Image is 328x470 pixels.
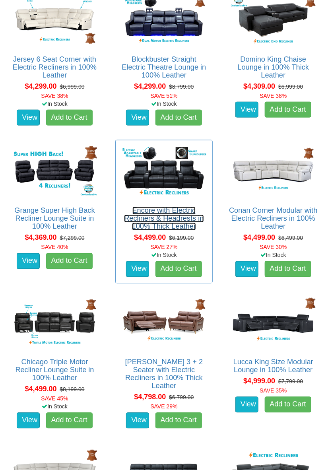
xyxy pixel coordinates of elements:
del: $8,199.00 [60,386,84,393]
img: Leon 3 + 2 Seater with Electric Recliners in 100% Thick Leather [120,296,208,351]
a: Jersey 6 Seat Corner with Electric Recliners in 100% Leather [13,55,97,79]
span: $4,499.00 [25,385,56,393]
div: In Stock [223,251,324,259]
span: $4,299.00 [25,82,56,90]
font: SAVE 40% [41,244,68,251]
a: Conan Corner Modular with Electric Recliners in 100% Leather [229,207,317,231]
a: Add to Cart [265,102,311,118]
img: Grange Super High Back Recliner Lounge Suite in 100% Leather [10,144,99,199]
span: $4,999.00 [243,377,275,385]
a: View [17,110,40,126]
img: Lucca King Size Modular Lounge in 100% Leather [229,296,318,351]
a: [PERSON_NAME] 3 + 2 Seater with Electric Recliners in 100% Thick Leather [125,358,203,390]
a: Blockbuster Straight Electric Theatre Lounge in 100% Leather [122,55,206,79]
del: $6,999.00 [278,84,303,90]
img: Encore with Electric Recliners & Headrests in 100% Thick Leather [120,144,208,199]
div: In Stock [114,251,214,259]
a: Add to Cart [155,110,202,126]
a: View [126,261,149,277]
a: Add to Cart [155,261,202,277]
a: View [235,397,258,413]
del: $8,799.00 [169,84,194,90]
img: Chicago Triple Motor Recliner Lounge Suite in 100% Leather [10,296,99,351]
del: $7,799.00 [278,379,303,385]
font: SAVE 30% [260,244,287,251]
span: $4,299.00 [134,82,166,90]
a: Add to Cart [265,397,311,413]
font: SAVE 27% [150,244,177,251]
a: Lucca King Size Modular Lounge in 100% Leather [233,358,313,374]
a: Add to Cart [46,110,93,126]
a: View [126,110,149,126]
font: SAVE 45% [41,396,68,402]
del: $6,199.00 [169,235,194,241]
a: Encore with Electric Recliners & Headrests in 100% Thick Leather [124,207,204,231]
font: SAVE 51% [150,93,177,99]
del: $6,799.00 [169,394,194,401]
a: Add to Cart [155,413,202,429]
a: Add to Cart [265,261,311,277]
img: Conan Corner Modular with Electric Recliners in 100% Leather [229,144,318,199]
span: $4,309.00 [243,82,275,90]
a: View [235,102,258,118]
span: $4,798.00 [134,393,166,401]
font: SAVE 35% [260,388,287,394]
del: $6,999.00 [60,84,84,90]
font: SAVE 38% [41,93,68,99]
a: Domino King Chaise Lounge in 100% Thick Leather [238,55,309,79]
a: View [235,261,258,277]
a: View [17,253,40,269]
div: In Stock [4,100,105,108]
span: $4,499.00 [243,234,275,242]
del: $6,499.00 [278,235,303,241]
del: $7,299.00 [60,235,84,241]
a: Add to Cart [46,253,93,269]
a: Chicago Triple Motor Recliner Lounge Suite in 100% Leather [15,358,94,382]
a: View [126,413,149,429]
span: $4,499.00 [134,234,166,242]
font: SAVE 29% [150,404,177,410]
div: In Stock [4,403,105,411]
div: In Stock [114,100,214,108]
font: SAVE 38% [260,93,287,99]
a: Add to Cart [46,413,93,429]
a: View [17,413,40,429]
span: $4,369.00 [25,234,56,242]
a: Grange Super High Back Recliner Lounge Suite in 100% Leather [14,207,95,231]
